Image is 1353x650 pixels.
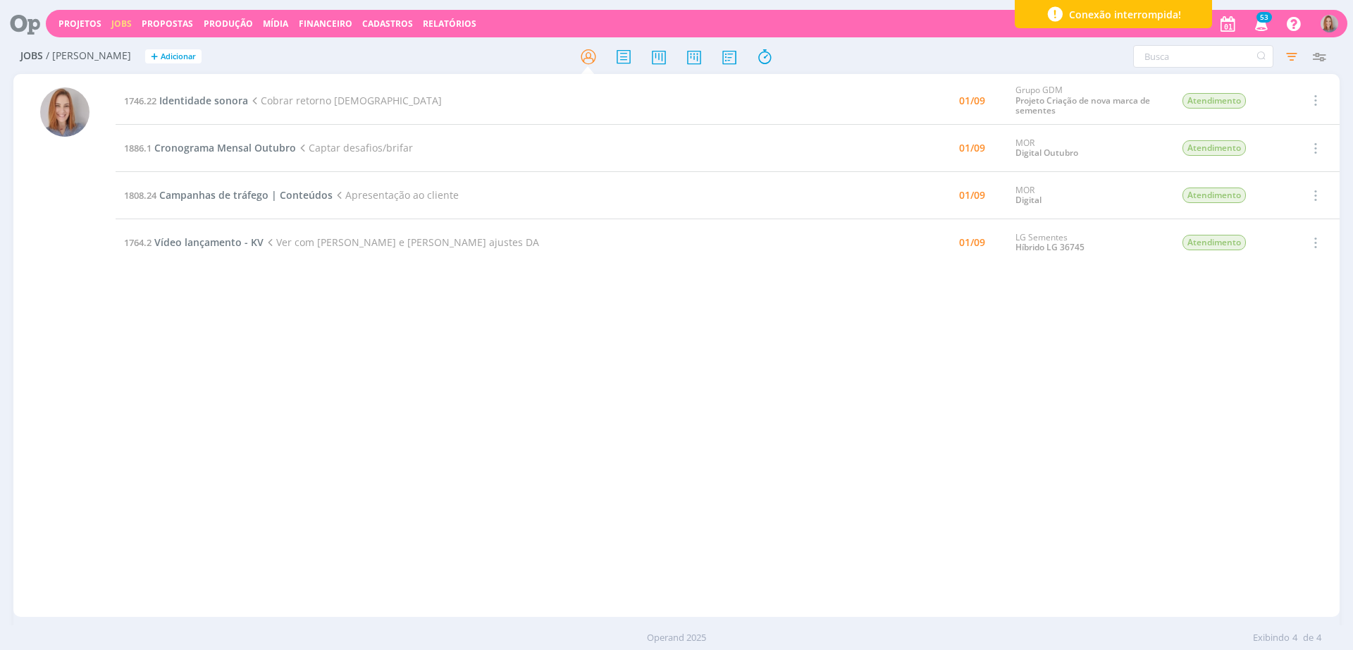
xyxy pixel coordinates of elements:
a: Digital Outubro [1015,147,1078,159]
input: Busca [1133,45,1273,68]
span: 1886.1 [124,142,152,154]
span: Ver com [PERSON_NAME] e [PERSON_NAME] ajustes DA [264,235,539,249]
a: Projeto Criação de nova marca de sementes [1015,94,1150,116]
span: Campanhas de tráfego | Conteúdos [159,188,333,202]
a: Mídia [263,18,288,30]
button: Mídia [259,18,292,30]
a: 1808.24Campanhas de tráfego | Conteúdos [124,188,333,202]
div: LG Sementes [1015,233,1161,253]
button: Relatórios [419,18,481,30]
img: A [1321,15,1338,32]
span: Exibindo [1253,631,1290,645]
span: Atendimento [1182,235,1246,250]
span: Apresentação ao cliente [333,188,459,202]
span: de [1303,631,1314,645]
button: 53 [1246,11,1275,37]
button: Produção [199,18,257,30]
button: +Adicionar [145,49,202,64]
span: Cronograma Mensal Outubro [154,141,296,154]
a: Jobs [111,18,132,30]
span: 1808.24 [124,189,156,202]
button: Financeiro [295,18,357,30]
div: 01/09 [959,238,985,247]
div: MOR [1015,185,1161,206]
div: MOR [1015,138,1161,159]
span: Propostas [142,18,193,30]
span: 1746.22 [124,94,156,107]
span: Cadastros [362,18,413,30]
a: Projetos [58,18,101,30]
button: Jobs [107,18,136,30]
div: 01/09 [959,190,985,200]
a: Produção [204,18,253,30]
span: Cobrar retorno [DEMOGRAPHIC_DATA] [248,94,442,107]
span: Atendimento [1182,93,1246,109]
a: 1746.22Identidade sonora [124,94,248,107]
button: Propostas [137,18,197,30]
div: 01/09 [959,143,985,153]
span: Adicionar [161,52,196,61]
span: 1764.2 [124,236,152,249]
a: Relatórios [423,18,476,30]
span: + [151,49,158,64]
div: Grupo GDM [1015,85,1161,116]
span: Captar desafios/brifar [296,141,413,154]
span: 4 [1316,631,1321,645]
a: Digital [1015,194,1042,206]
a: 1764.2Vídeo lançamento - KV [124,235,264,249]
span: 53 [1256,12,1272,23]
span: Conexão interrompida! [1069,7,1181,22]
span: Atendimento [1182,188,1246,203]
span: Atendimento [1182,140,1246,156]
img: A [40,87,89,137]
span: Identidade sonora [159,94,248,107]
a: 1886.1Cronograma Mensal Outubro [124,141,296,154]
a: Financeiro [299,18,352,30]
div: 01/09 [959,96,985,106]
button: Cadastros [358,18,417,30]
span: 4 [1292,631,1297,645]
a: Híbrido LG 36745 [1015,241,1085,253]
span: Jobs [20,50,43,62]
span: Vídeo lançamento - KV [154,235,264,249]
span: / [PERSON_NAME] [46,50,131,62]
button: A [1320,11,1339,36]
button: Projetos [54,18,106,30]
